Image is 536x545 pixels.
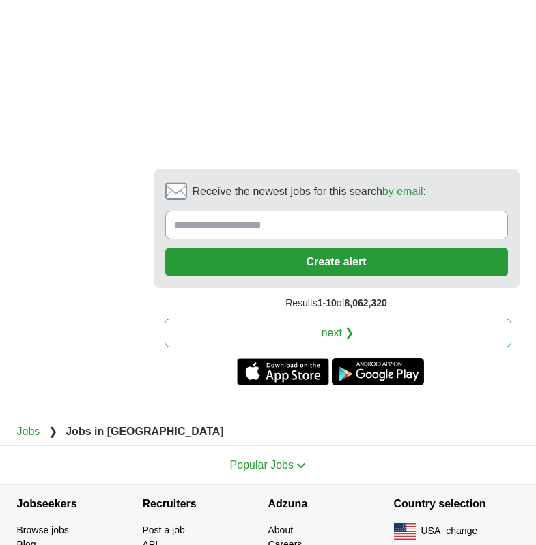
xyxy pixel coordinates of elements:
[421,524,441,538] span: USA
[66,426,223,437] strong: Jobs in [GEOGRAPHIC_DATA]
[268,525,294,535] a: About
[165,248,508,276] button: Create alert
[318,297,337,308] span: 1-10
[382,186,423,197] a: by email
[446,524,477,538] button: change
[17,525,69,535] a: Browse jobs
[143,525,185,535] a: Post a job
[165,319,511,347] a: next ❯
[17,426,40,437] a: Jobs
[237,358,329,385] a: Get the iPhone app
[332,358,424,385] a: Get the Android app
[230,459,294,471] span: Popular Jobs
[394,485,520,523] h4: Country selection
[48,426,57,437] span: ❯
[394,523,416,540] img: US flag
[154,288,520,319] div: Results of
[296,462,306,469] img: toggle icon
[193,183,426,200] span: Receive the newest jobs for this search :
[345,297,387,308] span: 8,062,320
